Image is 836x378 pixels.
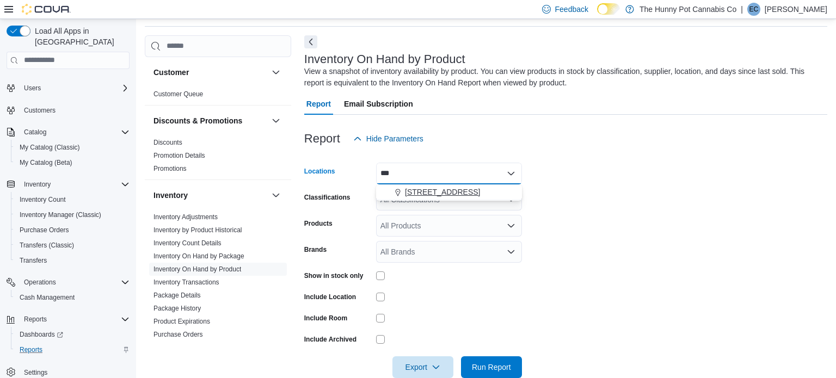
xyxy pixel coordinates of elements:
[153,226,242,234] a: Inventory by Product Historical
[304,219,333,228] label: Products
[15,193,70,206] a: Inventory Count
[20,143,80,152] span: My Catalog (Classic)
[405,187,480,197] span: [STREET_ADDRESS]
[153,139,182,146] a: Discounts
[153,152,205,159] a: Promotion Details
[153,305,201,312] a: Package History
[20,293,75,302] span: Cash Management
[15,343,47,356] a: Reports
[2,102,134,118] button: Customers
[22,4,71,15] img: Cova
[153,190,188,201] h3: Inventory
[304,132,340,145] h3: Report
[24,278,56,287] span: Operations
[20,226,69,234] span: Purchase Orders
[20,178,130,191] span: Inventory
[153,90,203,98] a: Customer Queue
[2,275,134,290] button: Operations
[153,265,241,273] a: Inventory On Hand by Product
[15,224,73,237] a: Purchase Orders
[15,239,130,252] span: Transfers (Classic)
[304,66,822,89] div: View a snapshot of inventory availability by product. You can view products in stock by classific...
[366,133,423,144] span: Hide Parameters
[597,3,620,15] input: Dark Mode
[153,115,242,126] h3: Discounts & Promotions
[20,126,130,139] span: Catalog
[304,53,465,66] h3: Inventory On Hand by Product
[153,252,244,260] a: Inventory On Hand by Package
[15,291,130,304] span: Cash Management
[20,313,51,326] button: Reports
[20,210,101,219] span: Inventory Manager (Classic)
[15,343,130,356] span: Reports
[11,290,134,305] button: Cash Management
[153,265,241,274] span: Inventory On Hand by Product
[153,252,244,261] span: Inventory On Hand by Package
[24,315,47,324] span: Reports
[15,141,130,154] span: My Catalog (Classic)
[304,167,335,176] label: Locations
[392,356,453,378] button: Export
[399,356,447,378] span: Export
[153,278,219,287] span: Inventory Transactions
[15,254,51,267] a: Transfers
[153,292,201,299] a: Package Details
[741,3,743,16] p: |
[269,189,282,202] button: Inventory
[153,304,201,313] span: Package History
[507,169,515,178] button: Close list of options
[24,180,51,189] span: Inventory
[153,239,222,247] a: Inventory Count Details
[765,3,827,16] p: [PERSON_NAME]
[15,291,79,304] a: Cash Management
[20,241,74,250] span: Transfers (Classic)
[153,318,210,325] a: Product Expirations
[20,256,47,265] span: Transfers
[461,356,522,378] button: Run Report
[2,80,134,96] button: Users
[20,330,63,339] span: Dashboards
[507,221,515,230] button: Open list of options
[11,207,134,222] button: Inventory Manager (Classic)
[15,193,130,206] span: Inventory Count
[153,190,267,201] button: Inventory
[20,126,51,139] button: Catalog
[15,328,67,341] a: Dashboards
[304,193,351,202] label: Classifications
[153,213,218,221] a: Inventory Adjustments
[24,128,46,137] span: Catalog
[20,178,55,191] button: Inventory
[20,195,66,204] span: Inventory Count
[15,141,84,154] a: My Catalog (Classic)
[376,184,522,200] div: Choose from the following options
[153,330,203,339] span: Purchase Orders
[20,82,130,95] span: Users
[376,184,522,200] button: [STREET_ADDRESS]
[15,224,130,237] span: Purchase Orders
[306,93,331,115] span: Report
[11,238,134,253] button: Transfers (Classic)
[2,312,134,327] button: Reports
[153,165,187,172] a: Promotions
[153,278,219,286] a: Inventory Transactions
[153,115,267,126] button: Discounts & Promotions
[153,164,187,173] span: Promotions
[472,362,511,373] span: Run Report
[11,253,134,268] button: Transfers
[747,3,760,16] div: Emily Cosby
[153,331,203,338] a: Purchase Orders
[749,3,759,16] span: EC
[11,155,134,170] button: My Catalog (Beta)
[153,291,201,300] span: Package Details
[20,103,130,117] span: Customers
[24,106,56,115] span: Customers
[304,314,347,323] label: Include Room
[20,104,60,117] a: Customers
[304,335,356,344] label: Include Archived
[15,254,130,267] span: Transfers
[2,177,134,192] button: Inventory
[507,247,515,256] button: Open list of options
